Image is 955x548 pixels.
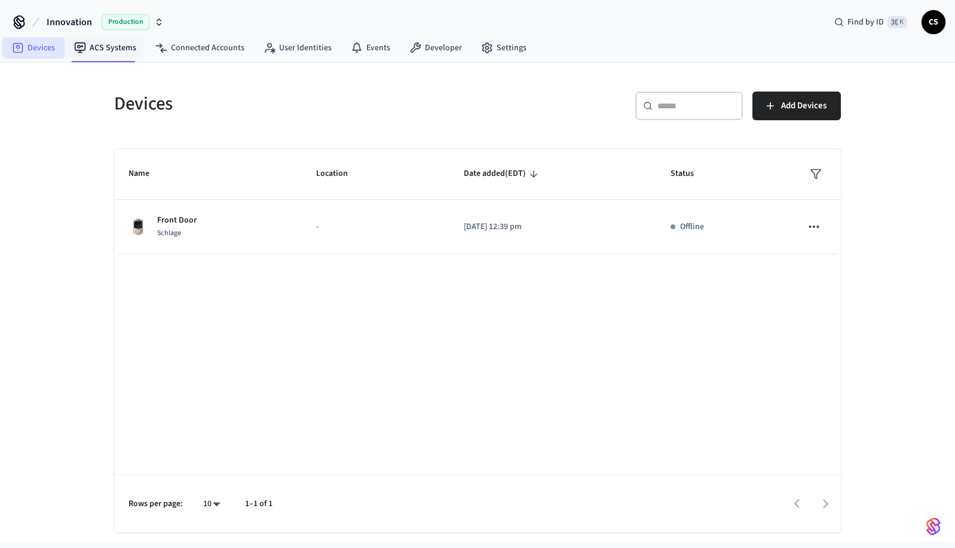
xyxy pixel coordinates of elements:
[472,37,536,59] a: Settings
[157,228,181,238] span: Schlage
[752,92,841,120] button: Add Devices
[47,15,92,29] span: Innovation
[781,98,827,114] span: Add Devices
[671,165,709,183] span: Status
[887,16,907,28] span: ⌘ K
[316,165,363,183] span: Location
[146,37,254,59] a: Connected Accounts
[157,214,197,227] p: Front Door
[245,498,273,510] p: 1–1 of 1
[102,14,149,30] span: Production
[114,149,841,254] table: sticky table
[254,37,341,59] a: User Identities
[922,10,945,34] button: CS
[464,165,541,183] span: Date added(EDT)
[341,37,400,59] a: Events
[680,221,704,233] p: Offline
[400,37,472,59] a: Developer
[2,37,65,59] a: Devices
[316,221,435,233] p: -
[923,11,944,33] span: CS
[825,11,917,33] div: Find by ID⌘ K
[114,92,470,116] h5: Devices
[464,221,642,233] p: [DATE] 12:39 pm
[926,517,941,536] img: SeamLogoGradient.69752ec5.svg
[847,16,884,28] span: Find by ID
[128,498,183,510] p: Rows per page:
[128,165,165,183] span: Name
[128,217,148,236] img: Schlage Sense Smart Deadbolt with Camelot Trim, Front
[197,495,226,513] div: 10
[65,37,146,59] a: ACS Systems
